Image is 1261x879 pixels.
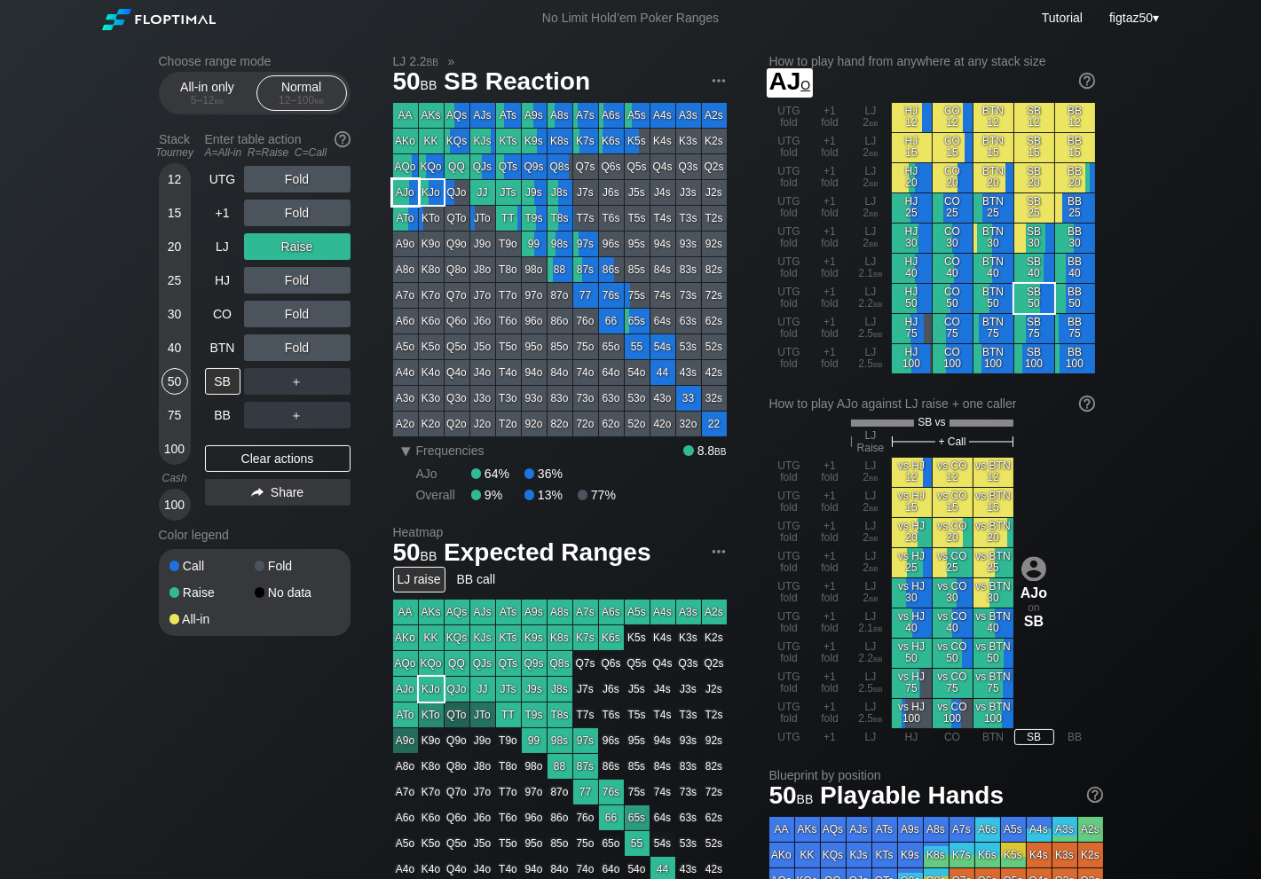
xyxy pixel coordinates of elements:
div: CO 50 [933,284,973,313]
div: J8s [548,180,572,205]
div: HJ 30 [892,224,932,253]
div: T9s [522,206,547,231]
div: 87o [548,283,572,308]
div: 74s [650,283,675,308]
div: HJ 20 [892,163,932,192]
div: A5o [393,334,418,359]
div: T9o [496,232,521,256]
div: 54s [650,334,675,359]
div: A4s [650,103,675,128]
div: AA [393,103,418,128]
div: +1 fold [810,254,850,283]
div: 84s [650,257,675,282]
div: J5s [625,180,650,205]
div: 75o [573,334,598,359]
div: 92s [702,232,727,256]
div: Q2s [702,154,727,179]
div: BTN 50 [973,284,1013,313]
div: UTG fold [769,163,809,192]
div: 52s [702,334,727,359]
div: BTN 75 [973,314,1013,343]
div: Q7o [445,283,469,308]
img: share.864f2f62.svg [251,488,264,498]
div: SB 20 [1014,163,1054,192]
div: KTo [419,206,444,231]
div: Q5s [625,154,650,179]
img: help.32db89a4.svg [333,129,352,149]
div: A3o [393,386,418,411]
div: K8s [548,129,572,153]
div: 30 [162,301,188,327]
div: LJ 2.5 [851,344,891,373]
div: J9o [470,232,495,256]
div: K3s [676,129,701,153]
div: 74o [573,360,598,385]
div: 32s [702,386,727,411]
div: LJ 2 [851,224,891,253]
div: 54o [625,360,650,385]
div: K6s [599,129,624,153]
div: 5 – 12 [170,94,245,106]
div: BB 15 [1055,133,1095,162]
div: QTs [496,154,521,179]
span: bb [869,177,879,189]
div: 94o [522,360,547,385]
span: bb [873,357,883,370]
div: +1 fold [810,133,850,162]
div: +1 fold [810,314,850,343]
div: 75s [625,283,650,308]
div: CO 15 [933,133,973,162]
div: +1 fold [810,163,850,192]
div: BTN 25 [973,193,1013,223]
div: CO 100 [933,344,973,373]
div: K3o [419,386,444,411]
div: T5o [496,334,521,359]
div: KK [419,129,444,153]
div: A6s [599,103,624,128]
div: J9s [522,180,547,205]
div: QJo [445,180,469,205]
div: UTG fold [769,314,809,343]
div: HJ [205,267,240,294]
span: bb [873,327,883,340]
div: 95o [522,334,547,359]
div: J5o [470,334,495,359]
div: T3s [676,206,701,231]
div: JJ [470,180,495,205]
div: T7s [573,206,598,231]
div: 93o [522,386,547,411]
div: 85o [548,334,572,359]
div: 97s [573,232,598,256]
div: A8o [393,257,418,282]
div: 97o [522,283,547,308]
div: 65s [625,309,650,334]
div: SB 50 [1014,284,1054,313]
img: help.32db89a4.svg [1077,394,1097,413]
div: Call [169,560,255,572]
div: HJ 40 [892,254,932,283]
a: Tutorial [1042,11,1083,25]
div: 43s [676,360,701,385]
div: 100 [162,436,188,462]
div: LJ 2.5 [851,314,891,343]
div: BTN 30 [973,224,1013,253]
div: J3o [470,386,495,411]
div: CO [205,301,240,327]
div: CO 20 [933,163,973,192]
div: 33 [676,386,701,411]
span: bb [427,54,438,68]
div: UTG fold [769,344,809,373]
div: 66 [599,309,624,334]
div: K8o [419,257,444,282]
div: J4s [650,180,675,205]
div: KJo [419,180,444,205]
div: SB 15 [1014,133,1054,162]
div: T5s [625,206,650,231]
img: ellipsis.fd386fe8.svg [709,542,729,561]
div: 42s [702,360,727,385]
div: BTN [205,334,240,361]
div: J8o [470,257,495,282]
div: Q3o [445,386,469,411]
div: CO 40 [933,254,973,283]
div: 76o [573,309,598,334]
